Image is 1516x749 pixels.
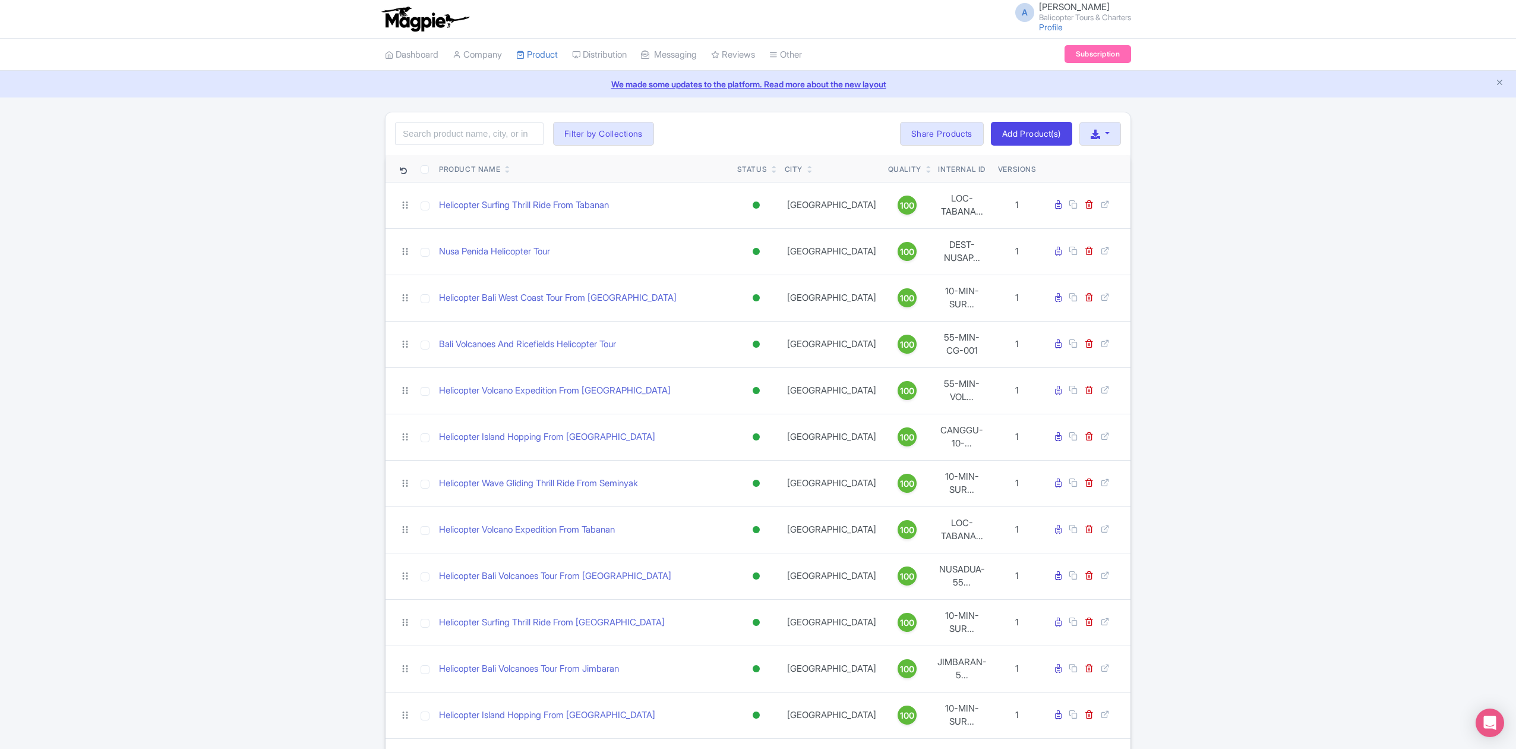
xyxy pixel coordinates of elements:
[1015,524,1019,535] span: 1
[780,506,883,553] td: [GEOGRAPHIC_DATA]
[379,6,471,32] img: logo-ab69f6fb50320c5b225c76a69d11143b.png
[769,39,802,71] a: Other
[553,122,654,146] button: Filter by Collections
[900,246,914,259] span: 100
[900,709,914,722] span: 100
[900,338,914,351] span: 100
[439,164,500,175] div: Product Name
[1065,45,1131,63] a: Subscription
[750,660,762,678] div: Active
[1495,77,1504,90] button: Close announcement
[439,245,550,259] a: Nusa Penida Helicopter Tour
[711,39,755,71] a: Reviews
[991,122,1072,146] a: Add Product(s)
[888,520,926,539] a: 100
[439,430,655,444] a: Helicopter Island Hopping From [GEOGRAPHIC_DATA]
[931,155,993,182] th: Internal ID
[931,646,993,692] td: JIMBARAN-5...
[1015,3,1034,22] span: A
[750,336,762,353] div: Active
[888,164,921,175] div: Quality
[888,474,926,493] a: 100
[385,39,438,71] a: Dashboard
[439,709,655,722] a: Helicopter Island Hopping From [GEOGRAPHIC_DATA]
[888,567,926,586] a: 100
[780,692,883,738] td: [GEOGRAPHIC_DATA]
[750,382,762,399] div: Active
[993,155,1041,182] th: Versions
[750,429,762,446] div: Active
[1015,663,1019,674] span: 1
[1008,2,1131,21] a: A [PERSON_NAME] Balicopter Tours & Charters
[439,384,671,398] a: Helicopter Volcano Expedition From [GEOGRAPHIC_DATA]
[931,414,993,460] td: CANGGU-10-...
[931,553,993,599] td: NUSADUA-55...
[888,196,926,215] a: 100
[888,613,926,632] a: 100
[439,616,665,630] a: Helicopter Surfing Thrill Ride From [GEOGRAPHIC_DATA]
[1015,570,1019,581] span: 1
[1015,338,1019,350] span: 1
[1015,199,1019,210] span: 1
[1015,477,1019,489] span: 1
[439,477,638,490] a: Helicopter Wave Gliding Thrill Ride From Seminyak
[1015,431,1019,442] span: 1
[900,524,914,537] span: 100
[931,599,993,646] td: 10-MIN-SUR...
[780,414,883,460] td: [GEOGRAPHIC_DATA]
[931,692,993,738] td: 10-MIN-SUR...
[750,475,762,492] div: Active
[931,367,993,414] td: 55-MIN-VOL...
[750,243,762,260] div: Active
[750,521,762,539] div: Active
[888,659,926,678] a: 100
[750,707,762,724] div: Active
[7,78,1509,90] a: We made some updates to the platform. Read more about the new layout
[750,568,762,585] div: Active
[439,523,615,537] a: Helicopter Volcano Expedition From Tabanan
[888,706,926,725] a: 100
[780,321,883,367] td: [GEOGRAPHIC_DATA]
[641,39,697,71] a: Messaging
[395,122,544,145] input: Search product name, city, or interal id
[516,39,558,71] a: Product
[900,385,914,398] span: 100
[900,199,914,212] span: 100
[931,228,993,275] td: DEST-NUSAP...
[900,292,914,305] span: 100
[737,164,768,175] div: Status
[900,616,914,630] span: 100
[931,506,993,553] td: LOC-TABANA...
[1015,385,1019,396] span: 1
[780,553,883,599] td: [GEOGRAPHIC_DATA]
[1015,709,1019,720] span: 1
[1476,709,1504,737] div: Open Intercom Messenger
[439,338,616,351] a: Bali Volcanoes And Ricefields Helicopter Tour
[780,367,883,414] td: [GEOGRAPHIC_DATA]
[931,275,993,321] td: 10-MIN-SUR...
[900,477,914,490] span: 100
[439,291,677,305] a: Helicopter Bali West Coast Tour From [GEOGRAPHIC_DATA]
[900,431,914,444] span: 100
[1015,246,1019,257] span: 1
[1039,22,1063,32] a: Profile
[750,614,762,631] div: Active
[1015,292,1019,303] span: 1
[1039,1,1110,12] span: [PERSON_NAME]
[785,164,803,175] div: City
[888,427,926,446] a: 100
[931,460,993,506] td: 10-MIN-SUR...
[900,570,914,583] span: 100
[900,663,914,676] span: 100
[888,335,926,354] a: 100
[439,662,619,676] a: Helicopter Bali Volcanoes Tour From Jimbaran
[1039,14,1131,21] small: Balicopter Tours & Charters
[780,599,883,646] td: [GEOGRAPHIC_DATA]
[931,321,993,367] td: 55-MIN-CG-001
[888,381,926,400] a: 100
[439,199,609,212] a: Helicopter Surfing Thrill Ride From Tabanan
[780,646,883,692] td: [GEOGRAPHIC_DATA]
[780,228,883,275] td: [GEOGRAPHIC_DATA]
[931,182,993,228] td: LOC-TABANA...
[780,182,883,228] td: [GEOGRAPHIC_DATA]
